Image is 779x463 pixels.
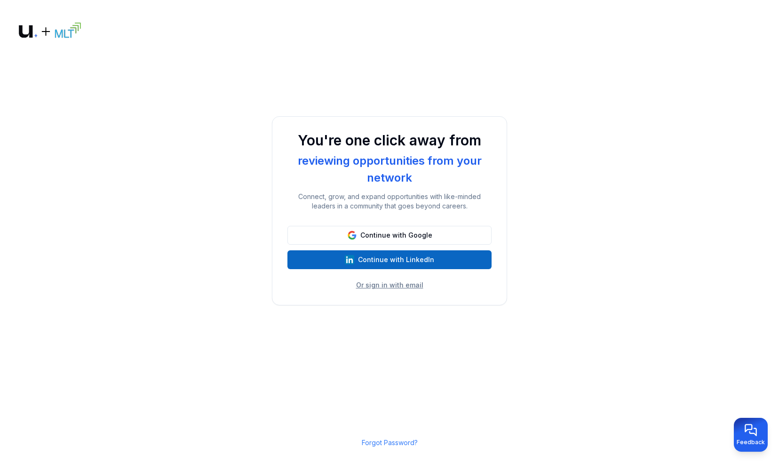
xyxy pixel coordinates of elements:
[737,439,765,446] span: Feedback
[287,226,492,245] button: Continue with Google
[19,23,81,40] img: Logo
[287,250,492,269] button: Continue with LinkedIn
[287,152,492,186] div: reviewing opportunities from your network
[734,418,768,452] button: Provide feedback
[362,439,418,447] a: Forgot Password?
[287,192,492,211] p: Connect, grow, and expand opportunities with like-minded leaders in a community that goes beyond ...
[356,280,423,290] button: Or sign in with email
[287,132,492,149] h1: You're one click away from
